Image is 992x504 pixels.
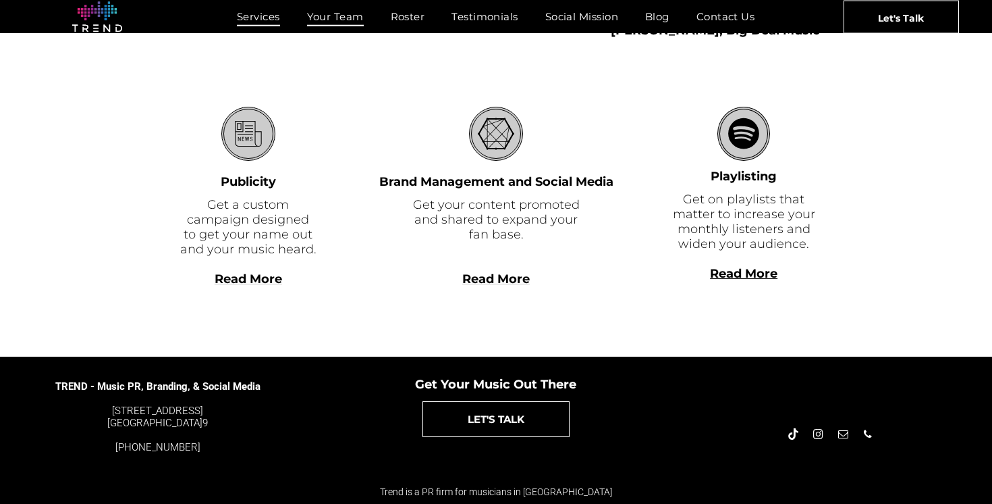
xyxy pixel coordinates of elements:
font: Get your content promoted and shared to expand your fan base. [413,197,580,242]
a: Read More [462,272,530,286]
a: Social Mission [532,7,632,26]
a: Services [223,7,294,26]
a: Read More [710,266,777,281]
span: Let's Talk [878,1,924,34]
span: TREND - Music PR, Branding, & Social Media [55,380,260,393]
a: Read More [215,272,282,286]
span: Trend is a PR firm for musicians in [GEOGRAPHIC_DATA] [380,486,612,497]
a: Contact Us [683,7,769,26]
span: LET'S TALK [468,402,524,436]
span: Your Team [307,7,364,26]
iframe: Chat Widget [749,347,992,504]
font: Playlisting [711,169,777,184]
font: Brand Management and Social Media [379,174,613,189]
a: Your Team [294,7,377,26]
font: Get a custom campaign designed to get your name out and your music heard. [180,197,316,257]
div: 9 [55,405,261,429]
a: LET'S TALK [422,401,570,437]
font: Publicity [221,174,276,189]
a: Roster [377,7,439,26]
img: logo [72,1,122,32]
a: Blog [632,7,683,26]
a: [STREET_ADDRESS][GEOGRAPHIC_DATA] [107,405,203,429]
font: Get on playlists that matter to increase your monthly listeners and widen your audience. [673,192,815,251]
a: [PHONE_NUMBER] [115,441,200,453]
a: Testimonials [438,7,531,26]
div: Read More [667,281,820,296]
span: Get Your Music Out There [415,377,576,392]
font: [STREET_ADDRESS] [GEOGRAPHIC_DATA] [107,405,203,429]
